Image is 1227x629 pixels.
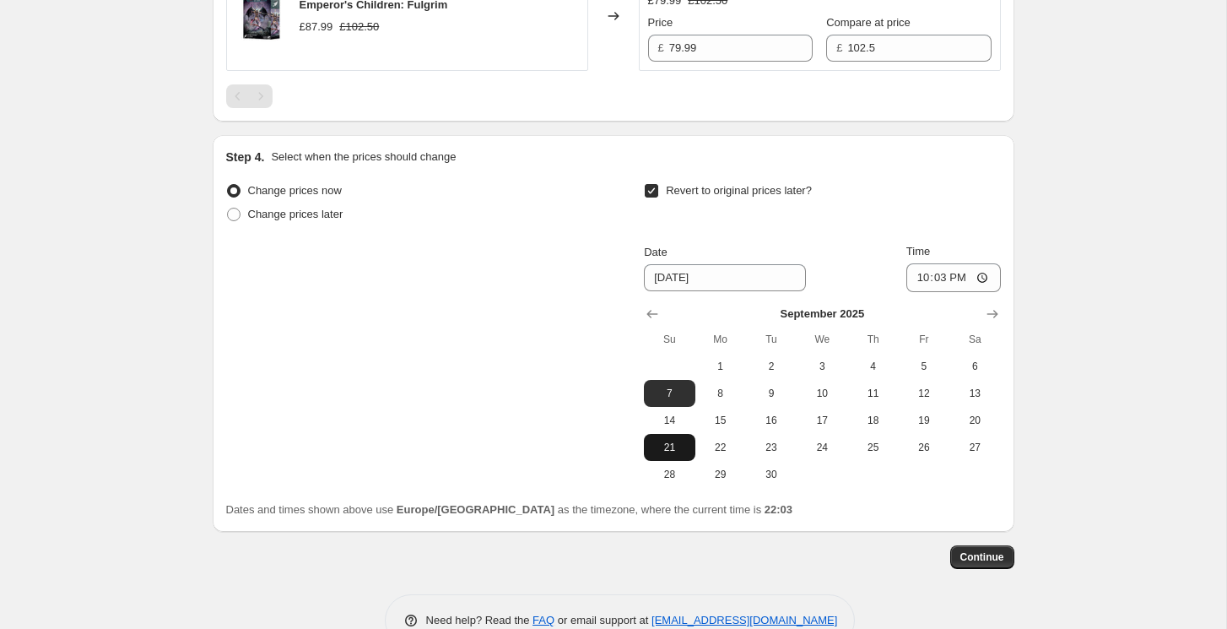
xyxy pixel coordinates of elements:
button: Wednesday September 10 2025 [797,380,847,407]
button: Tuesday September 30 2025 [746,461,797,488]
span: 18 [854,414,891,427]
span: Need help? Read the [426,614,533,626]
button: Continue [950,545,1014,569]
th: Monday [695,326,746,353]
button: Monday September 29 2025 [695,461,746,488]
span: 4 [854,360,891,373]
span: Su [651,333,688,346]
span: 12 [905,387,943,400]
span: We [803,333,841,346]
button: Saturday September 27 2025 [949,434,1000,461]
span: Dates and times shown above use as the timezone, where the current time is [226,503,793,516]
button: Tuesday September 2 2025 [746,353,797,380]
button: Tuesday September 16 2025 [746,407,797,434]
button: Thursday September 18 2025 [847,407,898,434]
span: Th [854,333,891,346]
span: 25 [854,441,891,454]
button: Sunday September 28 2025 [644,461,695,488]
span: 28 [651,468,688,481]
button: Saturday September 13 2025 [949,380,1000,407]
button: Wednesday September 3 2025 [797,353,847,380]
span: Date [644,246,667,258]
span: Compare at price [826,16,911,29]
span: Sa [956,333,993,346]
th: Friday [899,326,949,353]
span: 10 [803,387,841,400]
th: Tuesday [746,326,797,353]
th: Wednesday [797,326,847,353]
span: 6 [956,360,993,373]
nav: Pagination [226,84,273,108]
button: Saturday September 6 2025 [949,353,1000,380]
h2: Step 4. [226,149,265,165]
span: 9 [753,387,790,400]
strike: £102.50 [339,19,379,35]
span: Change prices now [248,184,342,197]
button: Thursday September 11 2025 [847,380,898,407]
button: Wednesday September 17 2025 [797,407,847,434]
button: Friday September 5 2025 [899,353,949,380]
button: Monday September 8 2025 [695,380,746,407]
button: Thursday September 4 2025 [847,353,898,380]
span: Continue [960,550,1004,564]
span: Mo [702,333,739,346]
button: Friday September 26 2025 [899,434,949,461]
th: Saturday [949,326,1000,353]
span: 13 [956,387,993,400]
span: Change prices later [248,208,343,220]
span: Time [906,245,930,258]
span: 1 [702,360,739,373]
span: 14 [651,414,688,427]
button: Friday September 19 2025 [899,407,949,434]
span: 15 [702,414,739,427]
span: 19 [905,414,943,427]
button: Wednesday September 24 2025 [797,434,847,461]
button: Monday September 1 2025 [695,353,746,380]
div: £87.99 [300,19,333,35]
button: Monday September 15 2025 [695,407,746,434]
span: £ [836,41,842,54]
button: Show previous month, August 2025 [641,302,664,326]
span: Fr [905,333,943,346]
th: Sunday [644,326,695,353]
span: 3 [803,360,841,373]
span: 2 [753,360,790,373]
span: 30 [753,468,790,481]
th: Thursday [847,326,898,353]
a: [EMAIL_ADDRESS][DOMAIN_NAME] [651,614,837,626]
span: or email support at [554,614,651,626]
span: 29 [702,468,739,481]
button: Sunday September 14 2025 [644,407,695,434]
p: Select when the prices should change [271,149,456,165]
input: 8/31/2025 [644,264,806,291]
span: 21 [651,441,688,454]
span: 20 [956,414,993,427]
button: Sunday September 7 2025 [644,380,695,407]
span: 17 [803,414,841,427]
button: Saturday September 20 2025 [949,407,1000,434]
span: 22 [702,441,739,454]
span: 27 [956,441,993,454]
span: 5 [905,360,943,373]
span: 8 [702,387,739,400]
span: Tu [753,333,790,346]
span: 26 [905,441,943,454]
span: 11 [854,387,891,400]
span: 7 [651,387,688,400]
span: 16 [753,414,790,427]
b: 22:03 [765,503,792,516]
span: 24 [803,441,841,454]
b: Europe/[GEOGRAPHIC_DATA] [397,503,554,516]
button: Tuesday September 23 2025 [746,434,797,461]
button: Monday September 22 2025 [695,434,746,461]
button: Friday September 12 2025 [899,380,949,407]
button: Show next month, October 2025 [981,302,1004,326]
input: 12:00 [906,263,1001,292]
button: Sunday September 21 2025 [644,434,695,461]
span: Revert to original prices later? [666,184,812,197]
span: 23 [753,441,790,454]
a: FAQ [532,614,554,626]
button: Thursday September 25 2025 [847,434,898,461]
span: Price [648,16,673,29]
span: £ [658,41,664,54]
